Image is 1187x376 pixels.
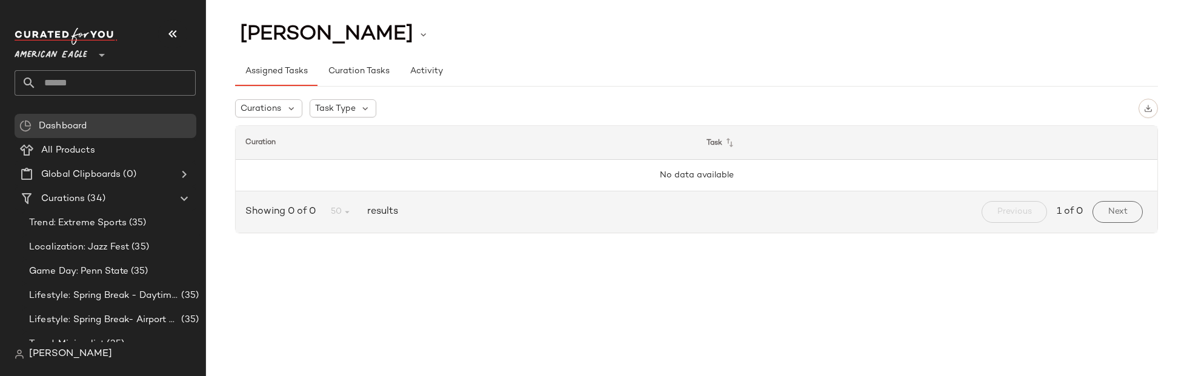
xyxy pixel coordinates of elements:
[236,160,1157,191] td: No data available
[128,265,148,279] span: (35)
[41,143,95,157] span: All Products
[41,168,121,182] span: Global Clipboards
[1108,207,1128,217] span: Next
[19,120,32,132] img: svg%3e
[15,28,118,45] img: cfy_white_logo.C9jOOHJF.svg
[697,126,1158,160] th: Task
[179,313,199,327] span: (35)
[41,192,85,206] span: Curations
[85,192,105,206] span: (34)
[245,67,308,76] span: Assigned Tasks
[29,265,128,279] span: Game Day: Penn State
[1057,205,1083,219] span: 1 of 0
[362,205,398,219] span: results
[410,67,443,76] span: Activity
[29,337,104,351] span: Trend: Minimalist
[1144,104,1152,113] img: svg%3e
[29,347,112,361] span: [PERSON_NAME]
[15,349,24,359] img: svg%3e
[29,240,129,254] span: Localization: Jazz Fest
[104,337,124,351] span: (35)
[15,41,87,63] span: American Eagle
[179,289,199,303] span: (35)
[121,168,136,182] span: (0)
[127,216,147,230] span: (35)
[240,23,413,46] span: [PERSON_NAME]
[315,102,356,115] span: Task Type
[29,289,179,303] span: Lifestyle: Spring Break - Daytime Casual
[236,126,697,160] th: Curation
[245,205,321,219] span: Showing 0 of 0
[1092,201,1143,223] button: Next
[129,240,149,254] span: (35)
[29,216,127,230] span: Trend: Extreme Sports
[29,313,179,327] span: Lifestyle: Spring Break- Airport Style
[39,119,87,133] span: Dashboard
[327,67,389,76] span: Curation Tasks
[241,102,281,115] span: Curations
